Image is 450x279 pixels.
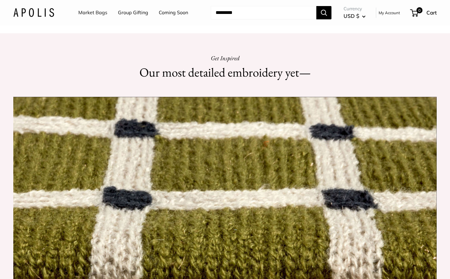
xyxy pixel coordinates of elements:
[344,11,366,21] button: USD $
[159,8,188,17] a: Coming Soon
[13,8,54,17] img: Apolis
[344,5,366,13] span: Currency
[119,64,331,81] h2: Our most detailed embroidery yet—
[316,6,331,19] button: Search
[118,8,148,17] a: Group Gifting
[119,53,331,64] p: Get Inspired
[416,7,422,13] span: 0
[426,9,437,16] span: Cart
[411,8,437,18] a: 0 Cart
[78,8,107,17] a: Market Bags
[379,9,400,16] a: My Account
[211,6,316,19] input: Search...
[5,256,65,274] iframe: Sign Up via Text for Offers
[344,13,359,19] span: USD $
